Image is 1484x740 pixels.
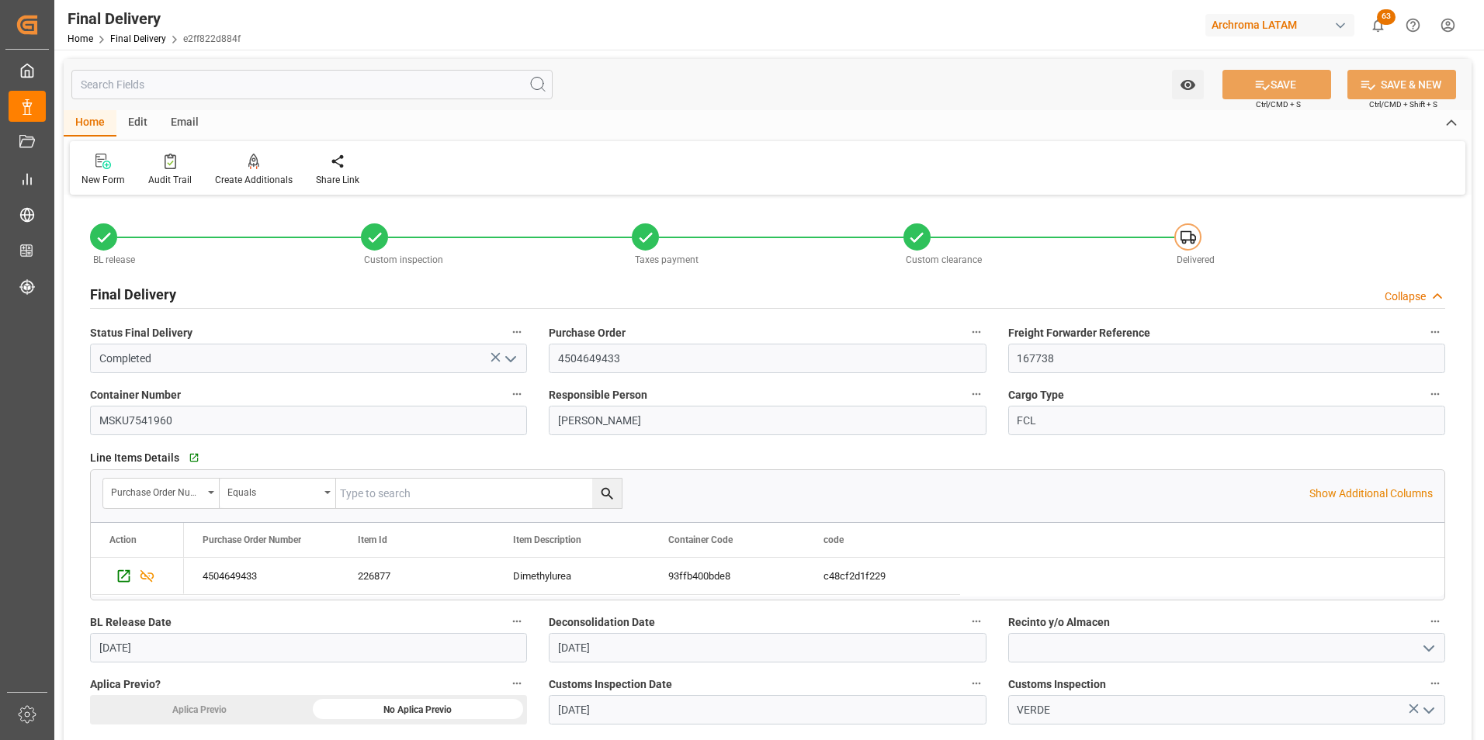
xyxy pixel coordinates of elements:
[1222,70,1331,99] button: SAVE
[1205,10,1361,40] button: Archroma LATAM
[507,673,527,693] button: Aplica Previo?
[1416,698,1439,722] button: open menu
[215,173,293,187] div: Create Additionals
[68,7,241,30] div: Final Delivery
[507,384,527,404] button: Container Number
[68,33,93,44] a: Home
[90,325,192,341] span: Status Final Delivery
[635,254,699,265] span: Taxes payment
[494,558,650,594] div: Dimethylurea
[1425,322,1445,342] button: Freight Forwarder Reference
[906,254,982,265] span: Custom clearance
[498,347,522,371] button: open menu
[90,676,161,693] span: Aplica Previo?
[1385,289,1426,305] div: Collapse
[1008,614,1110,631] span: Recinto y/o Almacen
[339,558,494,594] div: 226877
[90,614,172,631] span: BL Release Date
[1347,70,1456,99] button: SAVE & NEW
[159,110,210,137] div: Email
[1369,99,1437,110] span: Ctrl/CMD + Shift + S
[1256,99,1301,110] span: Ctrl/CMD + S
[316,173,359,187] div: Share Link
[90,633,527,662] input: DD.MM.YYYY
[64,110,116,137] div: Home
[513,534,581,545] span: Item Description
[966,673,986,693] button: Customs Inspection Date
[1425,611,1445,631] button: Recinto y/o Almacen
[111,482,203,500] div: Purchase Order Number
[116,110,159,137] div: Edit
[184,558,960,595] div: Press SPACE to select this row.
[1425,384,1445,404] button: Cargo Type
[184,558,339,594] div: 4504649433
[805,558,960,594] div: c48cf2d1f229
[309,695,528,724] div: No Aplica Previo
[109,534,137,545] div: Action
[148,173,192,187] div: Audit Trail
[336,479,622,508] input: Type to search
[549,633,986,662] input: DD.MM.YYYY
[549,325,626,341] span: Purchase Order
[650,558,805,594] div: 93ffb400bde8
[592,479,622,508] button: search button
[358,534,387,545] span: Item Id
[110,33,166,44] a: Final Delivery
[203,534,301,545] span: Purchase Order Number
[549,614,655,631] span: Deconsolidation Date
[90,284,176,305] h2: Final Delivery
[227,482,319,500] div: Equals
[507,322,527,342] button: Status Final Delivery
[1416,636,1439,660] button: open menu
[1177,254,1215,265] span: Delivered
[71,70,553,99] input: Search Fields
[1309,486,1433,502] p: Show Additional Columns
[103,479,220,508] button: open menu
[966,384,986,404] button: Responsible Person
[91,558,184,595] div: Press SPACE to select this row.
[90,450,179,466] span: Line Items Details
[364,254,443,265] span: Custom inspection
[1008,676,1106,693] span: Customs Inspection
[81,173,125,187] div: New Form
[1205,14,1354,36] div: Archroma LATAM
[549,695,986,724] input: DD.MM.YYYY
[549,676,672,693] span: Customs Inspection Date
[668,534,733,545] span: Container Code
[220,479,336,508] button: open menu
[1172,70,1204,99] button: open menu
[823,534,844,545] span: code
[1396,8,1430,43] button: Help Center
[93,254,135,265] span: BL release
[966,322,986,342] button: Purchase Order
[1425,673,1445,693] button: Customs Inspection
[966,611,986,631] button: Deconsolidation Date
[549,387,647,403] span: Responsible Person
[1361,8,1396,43] button: show 63 new notifications
[90,695,309,724] div: Aplica Previo
[1008,325,1150,341] span: Freight Forwarder Reference
[90,387,181,403] span: Container Number
[1008,387,1064,403] span: Cargo Type
[507,611,527,631] button: BL Release Date
[1377,9,1396,25] span: 63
